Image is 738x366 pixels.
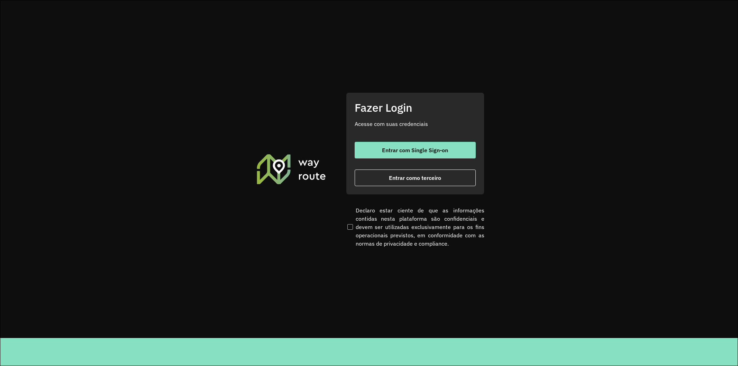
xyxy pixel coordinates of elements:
button: button [355,142,476,158]
button: button [355,170,476,186]
label: Declaro estar ciente de que as informações contidas nesta plataforma são confidenciais e devem se... [346,206,484,248]
p: Acesse com suas credenciais [355,120,476,128]
span: Entrar como terceiro [389,175,441,181]
h2: Fazer Login [355,101,476,114]
span: Entrar com Single Sign-on [382,147,448,153]
img: Roteirizador AmbevTech [256,153,327,185]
